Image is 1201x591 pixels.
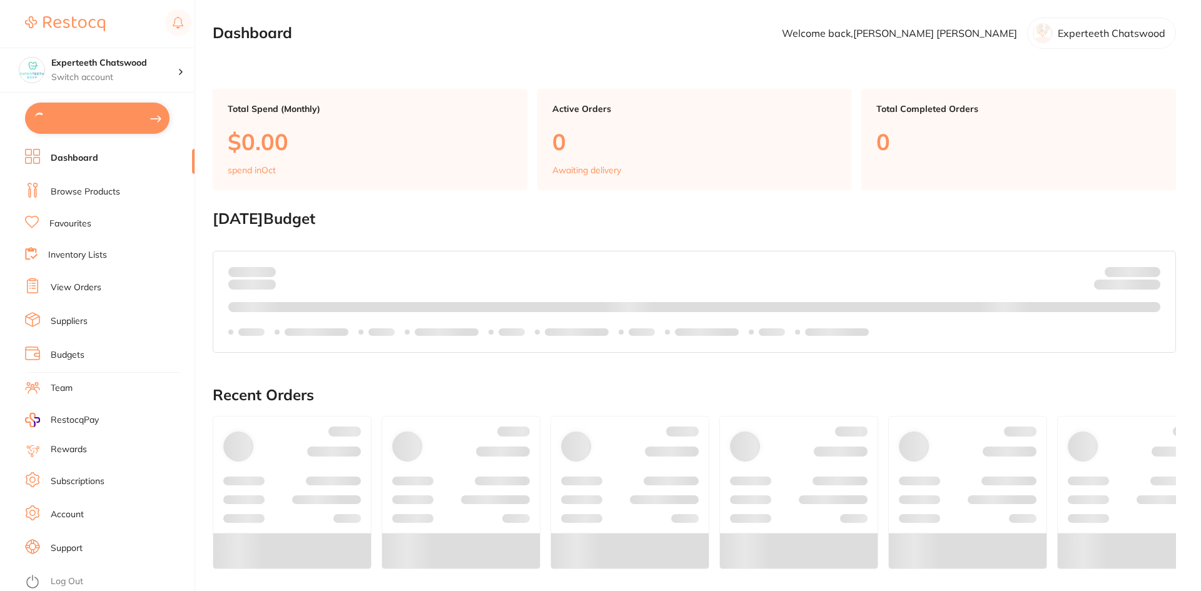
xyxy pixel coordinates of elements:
[499,327,525,337] p: Labels
[552,165,621,175] p: Awaiting delivery
[228,104,512,114] p: Total Spend (Monthly)
[285,327,348,337] p: Labels extended
[1094,277,1160,292] p: Remaining:
[254,266,276,277] strong: $0.00
[552,129,837,154] p: 0
[49,218,91,230] a: Favourites
[51,475,104,488] a: Subscriptions
[228,277,276,292] p: month
[228,266,276,276] p: Spent:
[213,89,527,190] a: Total Spend (Monthly)$0.00spend inOct
[51,186,120,198] a: Browse Products
[25,16,105,31] img: Restocq Logo
[805,327,869,337] p: Labels extended
[51,315,88,328] a: Suppliers
[876,129,1161,154] p: 0
[51,508,84,521] a: Account
[782,28,1017,39] p: Welcome back, [PERSON_NAME] [PERSON_NAME]
[228,165,276,175] p: spend in Oct
[25,413,40,427] img: RestocqPay
[51,349,84,361] a: Budgets
[51,71,178,84] p: Switch account
[552,104,837,114] p: Active Orders
[876,104,1161,114] p: Total Completed Orders
[213,210,1176,228] h2: [DATE] Budget
[25,9,105,38] a: Restocq Logo
[759,327,785,337] p: Labels
[213,386,1176,404] h2: Recent Orders
[51,414,99,427] span: RestocqPay
[228,129,512,154] p: $0.00
[51,542,83,555] a: Support
[48,249,107,261] a: Inventory Lists
[51,443,87,456] a: Rewards
[51,575,83,588] a: Log Out
[1136,266,1160,277] strong: $NaN
[368,327,395,337] p: Labels
[51,57,178,69] h4: Experteeth Chatswood
[19,58,44,83] img: Experteeth Chatswood
[1138,281,1160,293] strong: $0.00
[51,382,73,395] a: Team
[238,327,265,337] p: Labels
[415,327,479,337] p: Labels extended
[545,327,609,337] p: Labels extended
[213,24,292,42] h2: Dashboard
[861,89,1176,190] a: Total Completed Orders0
[51,281,101,294] a: View Orders
[629,327,655,337] p: Labels
[537,89,852,190] a: Active Orders0Awaiting delivery
[51,152,98,164] a: Dashboard
[675,327,739,337] p: Labels extended
[1058,28,1165,39] p: Experteeth Chatswood
[1105,266,1160,276] p: Budget:
[25,413,99,427] a: RestocqPay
